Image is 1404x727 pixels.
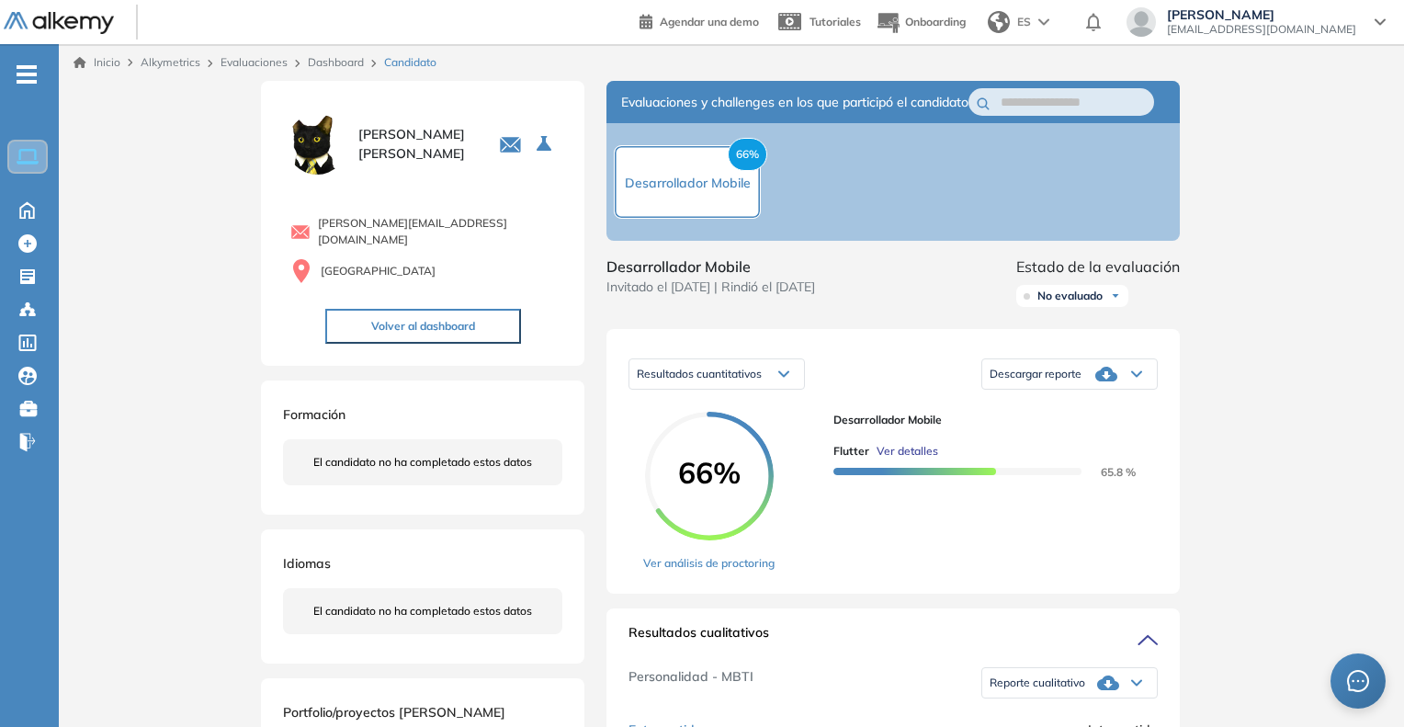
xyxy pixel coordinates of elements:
[283,110,351,178] img: PROFILE_MENU_LOGO_USER
[141,55,200,69] span: Alkymetrics
[905,15,966,28] span: Onboarding
[876,3,966,42] button: Onboarding
[625,175,751,191] span: Desarrollador Mobile
[1038,18,1049,26] img: arrow
[628,667,753,699] span: Personalidad - MBTI
[810,15,861,28] span: Tutoriales
[313,454,532,471] span: El candidato no ha completado estos datos
[1167,7,1356,22] span: [PERSON_NAME]
[645,458,774,487] span: 66%
[529,128,562,161] button: Seleccione la evaluación activa
[283,555,331,572] span: Idiomas
[1037,289,1103,303] span: No evaluado
[869,443,938,460] button: Ver detalles
[628,623,769,653] span: Resultados cualitativos
[643,555,775,572] a: Ver análisis de proctoring
[4,12,114,35] img: Logo
[17,73,37,76] i: -
[640,9,759,31] a: Agendar una demo
[988,11,1010,33] img: world
[313,603,532,619] span: El candidato no ha completado estos datos
[1167,22,1356,37] span: [EMAIL_ADDRESS][DOMAIN_NAME]
[833,443,869,460] span: Flutter
[660,15,759,28] span: Agendar una demo
[728,138,767,171] span: 66%
[990,367,1081,381] span: Descargar reporte
[1017,14,1031,30] span: ES
[318,215,562,248] span: [PERSON_NAME][EMAIL_ADDRESS][DOMAIN_NAME]
[221,55,288,69] a: Evaluaciones
[833,412,1143,428] span: Desarrollador Mobile
[637,367,762,381] span: Resultados cuantitativos
[74,54,120,71] a: Inicio
[990,676,1085,690] span: Reporte cualitativo
[358,125,477,164] span: [PERSON_NAME] [PERSON_NAME]
[606,256,815,278] span: Desarrollador Mobile
[1079,465,1136,479] span: 65.8 %
[877,443,938,460] span: Ver detalles
[1110,290,1121,301] img: Ícono de flecha
[283,704,505,721] span: Portfolio/proyectos [PERSON_NAME]
[325,309,521,344] button: Volver al dashboard
[384,54,436,71] span: Candidato
[308,55,364,69] a: Dashboard
[283,406,345,423] span: Formación
[321,263,436,279] span: [GEOGRAPHIC_DATA]
[621,93,968,112] span: Evaluaciones y challenges en los que participó el candidato
[606,278,815,297] span: Invitado el [DATE] | Rindió el [DATE]
[1347,670,1369,692] span: message
[1016,256,1180,278] span: Estado de la evaluación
